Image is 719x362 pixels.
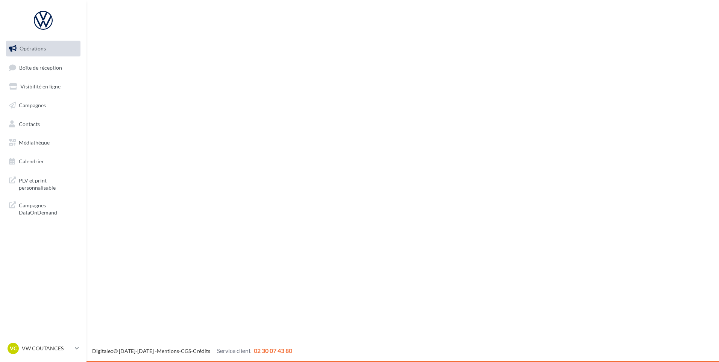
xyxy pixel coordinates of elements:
a: Mentions [157,348,179,354]
a: Boîte de réception [5,59,82,76]
span: Service client [217,347,251,354]
span: PLV et print personnalisable [19,175,77,192]
span: Opérations [20,45,46,52]
span: Calendrier [19,158,44,164]
span: Campagnes DataOnDemand [19,200,77,216]
span: Médiathèque [19,139,50,146]
a: Digitaleo [92,348,114,354]
a: Visibilité en ligne [5,79,82,94]
a: Crédits [193,348,210,354]
span: © [DATE]-[DATE] - - - [92,348,292,354]
a: CGS [181,348,191,354]
a: Opérations [5,41,82,56]
p: VW COUTANCES [22,345,72,352]
a: Médiathèque [5,135,82,151]
span: Contacts [19,120,40,127]
a: VC VW COUTANCES [6,341,80,356]
span: Boîte de réception [19,64,62,70]
a: Contacts [5,116,82,132]
span: 02 30 07 43 80 [254,347,292,354]
a: Campagnes [5,97,82,113]
a: Calendrier [5,154,82,169]
span: Campagnes [19,102,46,108]
span: Visibilité en ligne [20,83,61,90]
span: VC [10,345,17,352]
a: PLV et print personnalisable [5,172,82,195]
a: Campagnes DataOnDemand [5,197,82,219]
